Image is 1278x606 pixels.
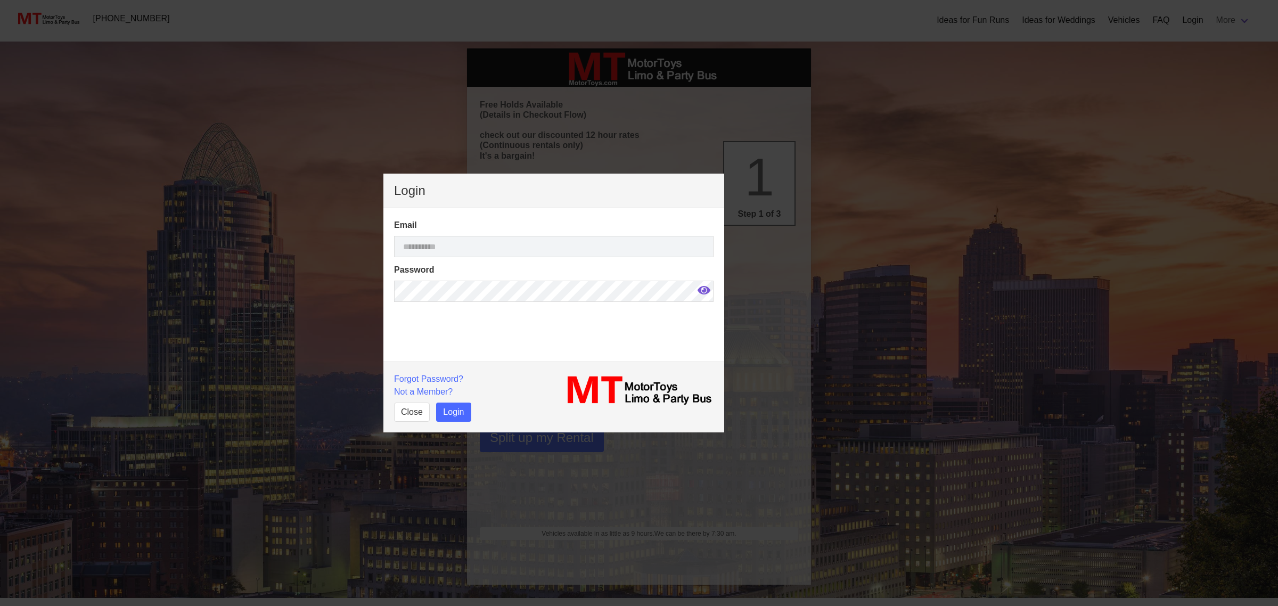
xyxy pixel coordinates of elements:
a: Forgot Password? [394,374,463,383]
label: Password [394,264,714,276]
a: Not a Member? [394,387,453,396]
label: Email [394,219,714,232]
button: Login [436,403,471,422]
button: Close [394,403,430,422]
iframe: reCAPTCHA [394,308,556,388]
img: MT_logo_name.png [560,373,714,408]
p: Login [394,184,714,197]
